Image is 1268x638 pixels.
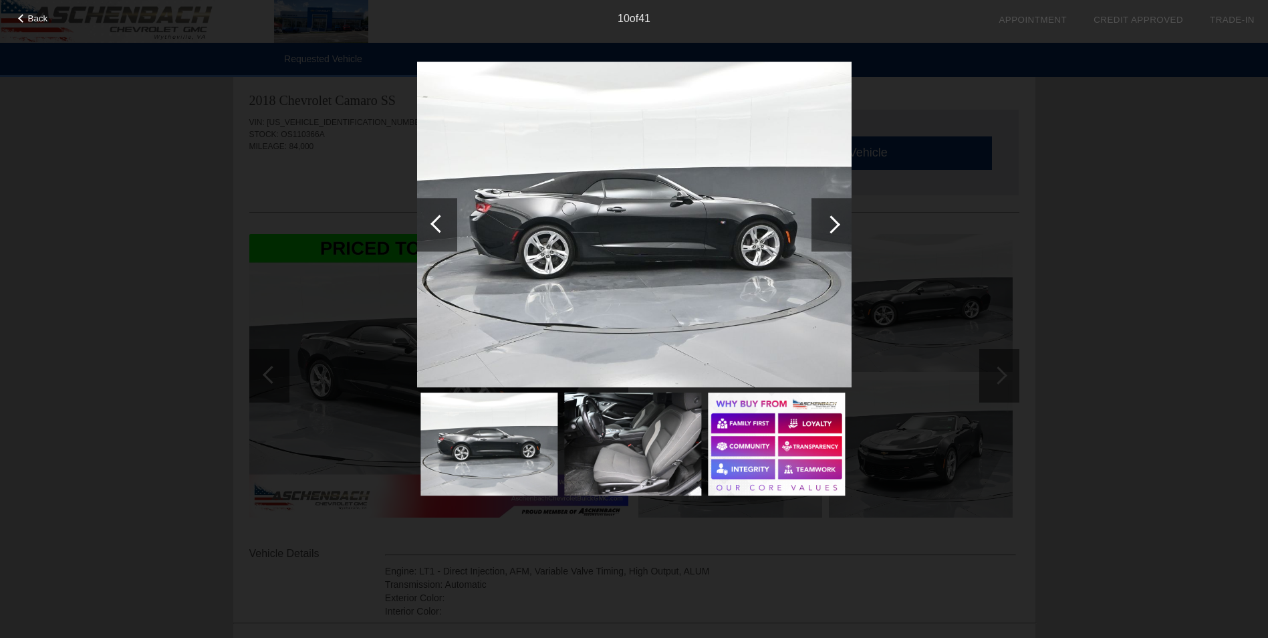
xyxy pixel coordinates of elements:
[28,13,48,23] span: Back
[618,13,630,24] span: 10
[638,13,650,24] span: 41
[420,393,557,496] img: f2d03b24-57a0-4cfe-a70c-5594d2796d3c.jpg
[417,62,852,387] img: f2d03b24-57a0-4cfe-a70c-5594d2796d3c.jpg
[1094,15,1183,25] a: Credit Approved
[564,393,701,496] img: 210ac529-1c36-4382-9f1a-2f7435581880.jpg
[999,15,1067,25] a: Appointment
[1210,15,1255,25] a: Trade-In
[708,393,845,496] img: 54b59fe8-a9eb-4a47-8f4f-43c3c6aae22e.jpg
